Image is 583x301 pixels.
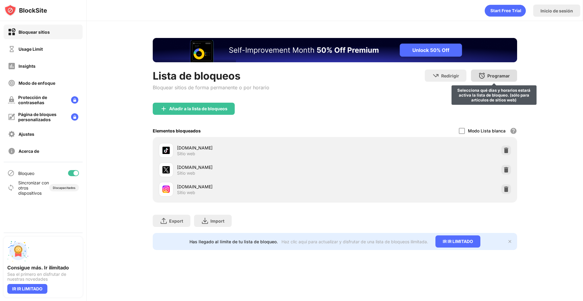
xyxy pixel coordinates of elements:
[8,147,15,155] img: about-off.svg
[441,73,459,78] div: Redirigir
[4,4,47,16] img: logo-blocksite.svg
[7,265,79,271] div: Consigue más. Ir ilimitado
[19,80,55,86] div: Modo de enfoque
[507,239,512,244] img: x-button.svg
[189,239,278,244] div: Has llegado al límite de tu lista de bloqueo.
[169,218,183,224] div: Export
[8,96,15,104] img: password-protection-off.svg
[19,29,50,35] div: Bloquear sitios
[18,112,66,122] div: Página de bloques personalizados
[8,62,15,70] img: insights-off.svg
[177,170,195,176] div: Sitio web
[7,272,79,282] div: Sea el primero en disfrutar de nuestras novedades
[53,186,75,190] div: Discapacitados
[153,84,269,91] div: Bloquear sitios de forma permanente o por horario
[8,28,15,36] img: block-on.svg
[177,151,195,156] div: Sitio web
[177,145,335,151] div: [DOMAIN_NAME]
[8,45,15,53] img: time-usage-off.svg
[435,235,480,248] div: IR IR LIMITADO
[210,218,224,224] div: Import
[487,73,510,78] div: Programar
[153,128,201,133] div: Elementos bloqueados
[162,166,170,173] img: favicons
[19,46,43,52] div: Usage Limit
[281,239,428,244] div: Haz clic aquí para actualizar y disfrutar de una lista de bloqueos ilimitada.
[162,147,170,154] img: favicons
[7,169,15,177] img: blocking-icon.svg
[7,184,15,191] img: sync-icon.svg
[19,149,39,154] div: Acerca de
[71,96,78,104] img: lock-menu.svg
[162,186,170,193] img: favicons
[177,190,195,195] div: Sitio web
[454,88,534,102] div: Selecciona qué días y horarios estará activa la lista de bloqueo. (sólo para artículos de sitios ...
[19,132,34,137] div: Ajustes
[18,180,49,196] div: Sincronizar con otros dispositivos
[71,113,78,121] img: lock-menu.svg
[540,8,573,13] div: Inicio de sesión
[19,63,36,69] div: Insights
[153,70,269,82] div: Lista de bloqueos
[8,79,15,87] img: focus-off.svg
[177,183,335,190] div: [DOMAIN_NAME]
[8,130,15,138] img: settings-off.svg
[8,113,15,121] img: customize-block-page-off.svg
[153,38,517,62] iframe: Banner
[7,240,29,262] img: push-unlimited.svg
[18,171,34,176] div: Bloqueo
[177,164,335,170] div: [DOMAIN_NAME]
[7,284,47,294] div: IR IR LIMITADO
[169,106,227,111] div: Añadir a la lista de bloqueos
[18,95,66,105] div: Protección de contraseñas
[485,5,526,17] div: animation
[468,128,506,133] div: Modo Lista blanca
